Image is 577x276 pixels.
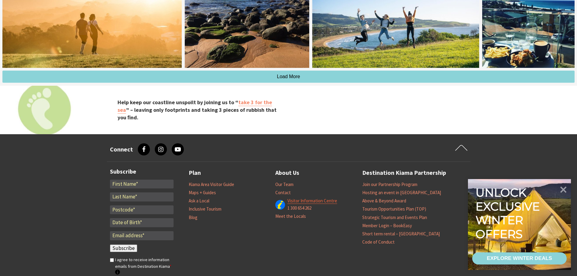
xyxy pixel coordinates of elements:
[189,168,201,178] a: Plan
[110,231,174,240] input: Email address*
[189,214,197,221] a: Blog
[362,181,417,188] a: Join our Partnership Program
[110,180,174,189] input: First Name*
[189,181,234,188] a: Kiama Area Visitor Guide
[110,192,174,201] input: Last Name*
[189,190,216,196] a: Maps + Guides
[472,252,567,264] a: EXPLORE WINTER DEALS
[287,205,311,211] a: 1 300 654 262
[275,190,291,196] a: Contact
[487,252,552,264] div: EXPLORE WINTER DEALS
[277,74,300,79] span: Load More
[362,223,412,229] a: Member Login – BookEasy
[189,198,209,204] a: Ask a Local
[362,198,406,204] a: Above & Beyond Award
[275,213,306,219] a: Meet the Locals
[2,71,575,83] button: Load more images
[287,198,337,204] a: Visitor Information Centre
[362,214,427,221] a: Strategic Tourism and Events Plan
[362,206,426,212] a: Tourism Opportunities Plan (TOP)
[275,181,293,188] a: Our Team
[118,99,277,121] strong: Help keep our coastline unspoilt by joining us to “ ” – leaving only footprints and taking 3 piec...
[118,99,272,114] a: take 3 for the sea
[362,168,446,178] a: Destination Kiama Partnership
[110,244,137,252] input: Subscribe
[362,190,441,196] a: Hosting an event in [GEOGRAPHIC_DATA]
[275,168,299,178] a: About Us
[110,205,174,214] input: Postcode*
[110,168,174,175] h3: Subscribe
[476,186,542,241] div: Unlock exclusive winter offers
[110,218,174,227] input: Date of Birth*
[362,231,440,245] a: Short term rental – [GEOGRAPHIC_DATA] Code of Conduct
[110,146,133,153] h3: Connect
[189,206,221,212] a: Inclusive Tourism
